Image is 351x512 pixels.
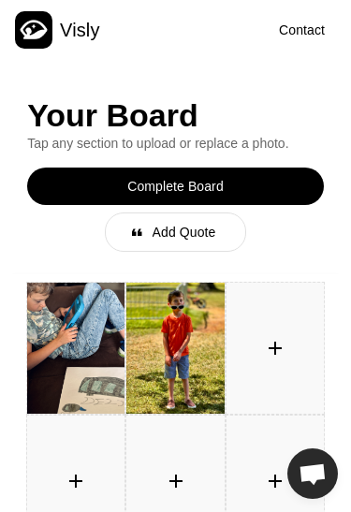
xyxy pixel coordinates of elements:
button: 󰝗Add Quote [106,213,246,251]
div: Tap any section to upload or replace a photo. [27,134,324,153]
button: Complete Board [27,168,324,205]
div: Your Board [27,97,324,134]
a: Open chat [287,448,338,499]
div: Contact [279,21,325,39]
button: Contact [268,12,336,48]
div: Add Quote [153,223,216,241]
div: Complete Board [127,177,224,196]
div: Visly [60,16,100,44]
